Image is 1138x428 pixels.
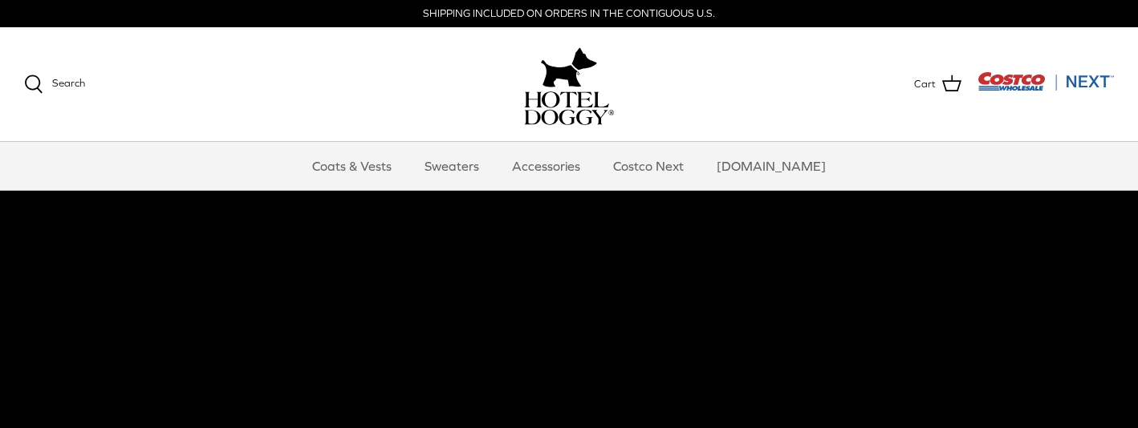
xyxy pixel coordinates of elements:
[524,43,614,125] a: hoteldoggy.com hoteldoggycom
[914,76,936,93] span: Cart
[977,71,1114,91] img: Costco Next
[702,142,840,190] a: [DOMAIN_NAME]
[498,142,595,190] a: Accessories
[914,74,961,95] a: Cart
[52,77,85,89] span: Search
[599,142,698,190] a: Costco Next
[410,142,494,190] a: Sweaters
[524,91,614,125] img: hoteldoggycom
[541,43,597,91] img: hoteldoggy.com
[298,142,406,190] a: Coats & Vests
[24,75,85,94] a: Search
[977,82,1114,94] a: Visit Costco Next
